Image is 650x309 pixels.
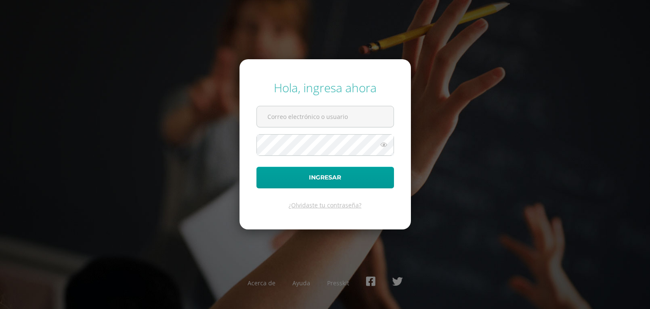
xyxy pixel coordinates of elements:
input: Correo electrónico o usuario [257,106,394,127]
a: Presskit [327,279,349,287]
button: Ingresar [256,167,394,188]
a: Acerca de [248,279,275,287]
a: Ayuda [292,279,310,287]
a: ¿Olvidaste tu contraseña? [289,201,361,209]
div: Hola, ingresa ahora [256,80,394,96]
